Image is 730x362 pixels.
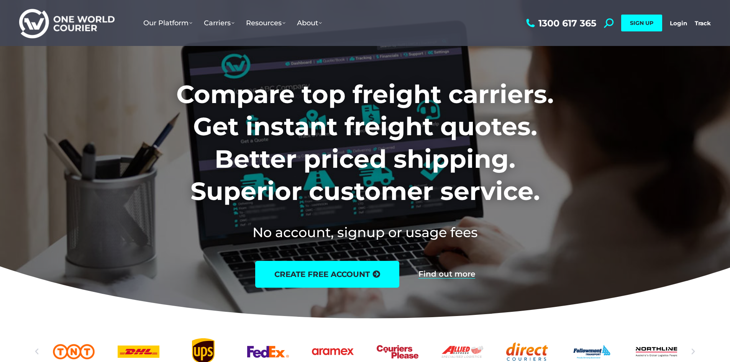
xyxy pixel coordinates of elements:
img: One World Courier [19,8,115,39]
a: 1300 617 365 [524,18,596,28]
span: Resources [246,19,285,27]
a: SIGN UP [621,15,662,31]
h1: Compare top freight carriers. Get instant freight quotes. Better priced shipping. Superior custom... [126,78,604,208]
span: Carriers [204,19,235,27]
a: Find out more [418,270,475,278]
span: SIGN UP [630,20,653,26]
a: Resources [240,11,291,35]
a: Login [670,20,687,27]
a: create free account [255,261,399,288]
a: About [291,11,328,35]
a: Our Platform [138,11,198,35]
a: Track [695,20,711,27]
a: Carriers [198,11,240,35]
span: About [297,19,322,27]
span: Our Platform [143,19,192,27]
h2: No account, signup or usage fees [126,223,604,242]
